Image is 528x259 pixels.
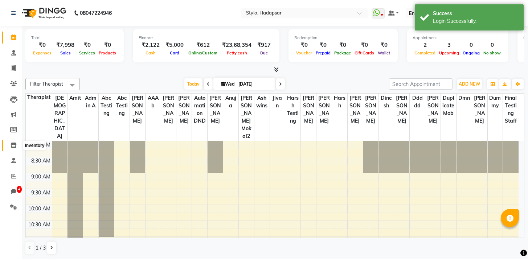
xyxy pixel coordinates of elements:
[187,41,219,49] div: ₹612
[176,94,192,126] span: [PERSON_NAME]
[363,94,378,126] span: [PERSON_NAME]
[99,94,114,118] span: abc testing
[77,50,97,55] span: Services
[139,35,274,41] div: Finance
[379,94,394,110] span: dinesh
[254,41,274,49] div: ₹917
[376,50,392,55] span: Wallet
[488,94,503,110] span: dummy
[294,35,392,41] div: Redemption
[425,94,441,126] span: [PERSON_NAME]
[457,94,472,103] span: dmn
[239,94,254,141] span: [PERSON_NAME] Mokal2
[58,50,73,55] span: Sales
[27,205,52,213] div: 10:00 AM
[168,50,181,55] span: Card
[31,35,118,41] div: Total
[97,50,118,55] span: Products
[472,94,487,126] span: [PERSON_NAME]
[437,41,461,49] div: 3
[97,41,118,49] div: ₹0
[192,94,207,126] span: Automation DND
[410,94,425,110] span: ddddd
[139,41,163,49] div: ₹2,122
[36,244,46,252] span: 1 / 3
[52,94,67,141] span: [DEMOGRAPHIC_DATA]
[433,10,518,17] div: Success
[441,94,456,118] span: Duplicate Mob
[161,94,176,126] span: [PERSON_NAME]
[482,41,503,49] div: 0
[482,50,503,55] span: No show
[30,173,52,181] div: 9:00 AM
[23,141,46,150] div: Inventory
[353,50,376,55] span: Gift Cards
[314,41,332,49] div: ₹0
[332,94,347,110] span: harsh
[314,50,332,55] span: Prepaid
[285,94,300,126] span: harsh testing
[413,50,437,55] span: Completed
[219,41,254,49] div: ₹23,68,354
[459,81,480,87] span: ADD NEW
[270,94,285,110] span: jivan
[254,94,270,110] span: ashwins
[31,50,53,55] span: Expenses
[187,50,219,55] span: Online/Custom
[348,94,363,126] span: [PERSON_NAME]
[2,186,20,198] a: 4
[258,50,270,55] span: Due
[83,94,98,110] span: Admin A
[184,78,202,90] span: Today
[219,81,236,87] span: Wed
[27,221,52,229] div: 10:30 AM
[316,94,332,126] span: [PERSON_NAME]
[376,41,392,49] div: ₹0
[30,157,52,165] div: 8:30 AM
[461,41,482,49] div: 0
[433,17,518,25] div: Login Successfully.
[332,50,353,55] span: Package
[236,79,273,90] input: 2025-10-01
[413,41,437,49] div: 2
[53,41,77,49] div: ₹7,998
[225,50,249,55] span: Petty cash
[294,50,314,55] span: Voucher
[353,41,376,49] div: ₹0
[30,189,52,197] div: 9:30 AM
[332,41,353,49] div: ₹0
[294,41,314,49] div: ₹0
[26,94,52,101] div: Therapist
[163,41,187,49] div: ₹5,000
[389,78,453,90] input: Search Appointment
[208,94,223,126] span: [PERSON_NAME]
[30,81,63,87] span: Filter Therapist
[437,50,461,55] span: Upcoming
[146,94,161,110] span: AAAb
[114,94,130,118] span: Abc testing
[17,186,22,193] span: 4
[67,94,83,103] span: Amit
[77,41,97,49] div: ₹0
[457,79,482,89] button: ADD NEW
[413,35,503,41] div: Appointment
[223,94,238,110] span: Anuja
[31,41,53,49] div: ₹0
[301,94,316,126] span: [PERSON_NAME]
[19,3,68,23] img: logo
[461,50,482,55] span: Ongoing
[80,3,112,23] b: 08047224946
[27,237,52,244] div: 11:00 AM
[503,94,519,126] span: Final testing staff
[394,94,409,126] span: [PERSON_NAME]
[144,50,157,55] span: Cash
[130,94,145,126] span: [PERSON_NAME]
